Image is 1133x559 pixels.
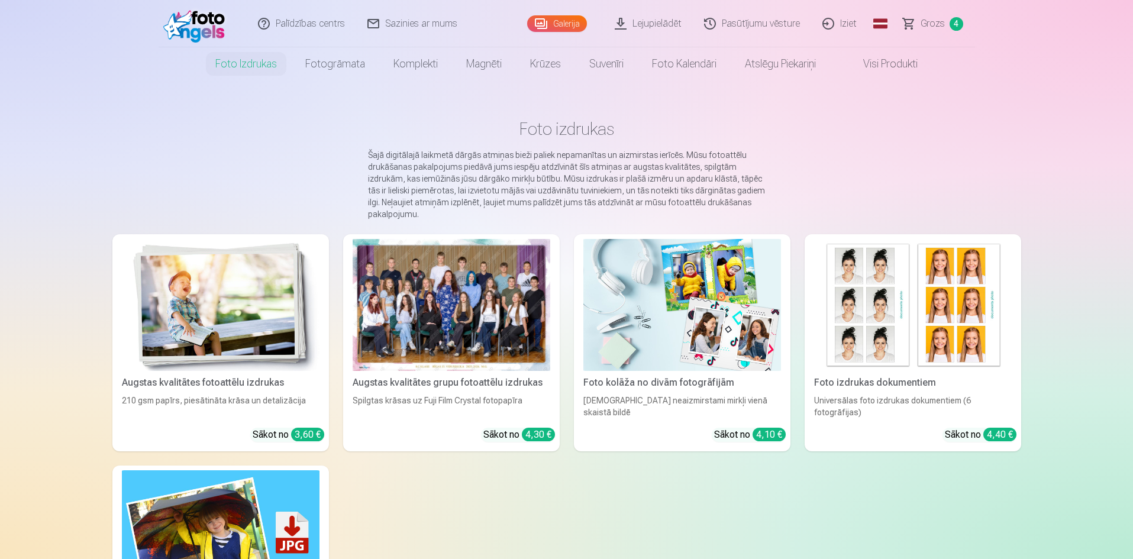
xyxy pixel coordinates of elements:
h1: Foto izdrukas [122,118,1012,140]
a: Magnēti [452,47,516,80]
a: Galerija [527,15,587,32]
a: Foto izdrukas [201,47,291,80]
div: Sākot no [714,428,786,442]
div: Foto izdrukas dokumentiem [809,376,1016,390]
img: Foto izdrukas dokumentiem [814,239,1012,371]
a: Augstas kvalitātes fotoattēlu izdrukasAugstas kvalitātes fotoattēlu izdrukas210 gsm papīrs, piesā... [112,234,329,451]
img: Augstas kvalitātes fotoattēlu izdrukas [122,239,319,371]
div: 4,40 € [983,428,1016,441]
a: Visi produkti [830,47,932,80]
div: 4,30 € [522,428,555,441]
div: 4,10 € [753,428,786,441]
a: Komplekti [379,47,452,80]
a: Foto kolāža no divām fotogrāfijāmFoto kolāža no divām fotogrāfijām[DEMOGRAPHIC_DATA] neaizmirstam... [574,234,790,451]
div: Augstas kvalitātes grupu fotoattēlu izdrukas [348,376,555,390]
a: Foto kalendāri [638,47,731,80]
span: 4 [950,17,963,31]
a: Foto izdrukas dokumentiemFoto izdrukas dokumentiemUniversālas foto izdrukas dokumentiem (6 fotogr... [805,234,1021,451]
div: [DEMOGRAPHIC_DATA] neaizmirstami mirkļi vienā skaistā bildē [579,395,786,418]
div: Universālas foto izdrukas dokumentiem (6 fotogrāfijas) [809,395,1016,418]
div: Foto kolāža no divām fotogrāfijām [579,376,786,390]
a: Suvenīri [575,47,638,80]
a: Atslēgu piekariņi [731,47,830,80]
div: 3,60 € [291,428,324,441]
div: Sākot no [945,428,1016,442]
img: Foto kolāža no divām fotogrāfijām [583,239,781,371]
a: Augstas kvalitātes grupu fotoattēlu izdrukasSpilgtas krāsas uz Fuji Film Crystal fotopapīraSākot ... [343,234,560,451]
a: Fotogrāmata [291,47,379,80]
img: /fa1 [163,5,231,43]
div: Sākot no [483,428,555,442]
div: 210 gsm papīrs, piesātināta krāsa un detalizācija [117,395,324,418]
div: Sākot no [253,428,324,442]
a: Krūzes [516,47,575,80]
span: Grozs [921,17,945,31]
div: Spilgtas krāsas uz Fuji Film Crystal fotopapīra [348,395,555,418]
div: Augstas kvalitātes fotoattēlu izdrukas [117,376,324,390]
p: Šajā digitālajā laikmetā dārgās atmiņas bieži paliek nepamanītas un aizmirstas ierīcēs. Mūsu foto... [368,149,766,220]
